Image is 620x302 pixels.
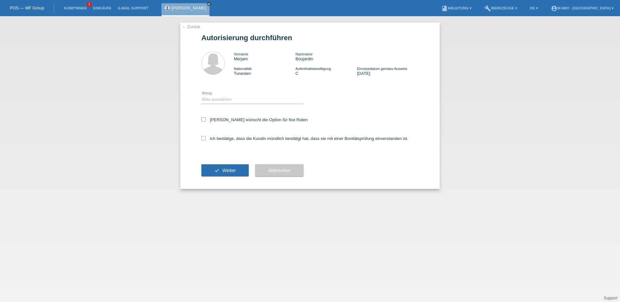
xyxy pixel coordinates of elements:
a: Kund*innen [61,6,90,10]
a: [PERSON_NAME] [172,6,206,10]
div: [DATE] [357,66,419,76]
div: Merjam [234,52,295,61]
div: Boujardin [295,52,357,61]
span: Nationalität [234,67,252,71]
a: close [207,2,211,6]
a: DE ▾ [527,6,541,10]
label: [PERSON_NAME] wünscht die Option für fixe Raten [201,117,308,122]
span: Einreisedatum gemäss Ausweis [357,67,407,71]
span: Aufenthaltsbewilligung [295,67,331,71]
a: Support [604,296,617,300]
a: account_circlem-way - [GEOGRAPHIC_DATA] ▾ [548,6,617,10]
span: Nachname [295,52,313,56]
span: 1 [87,2,92,7]
a: Einkäufe [90,6,114,10]
label: Ich bestätige, dass die Kundin mündlich bestätigt hat, dass sie mit einer Bonitätsprüfung einvers... [201,136,408,141]
i: book [441,5,448,12]
a: buildWerkzeuge ▾ [481,6,520,10]
h1: Autorisierung durchführen [201,34,419,42]
i: build [484,5,491,12]
span: Weiter [222,168,236,173]
div: Tunesien [234,66,295,76]
a: E-Mail Support [115,6,152,10]
span: Abbrechen [268,168,291,173]
i: check [214,168,220,173]
a: POS — MF Group [10,6,44,10]
div: C [295,66,357,76]
a: bookAnleitung ▾ [438,6,475,10]
i: close [208,2,211,6]
button: check Weiter [201,164,249,177]
button: Abbrechen [255,164,304,177]
span: Vorname [234,52,248,56]
i: account_circle [551,5,557,12]
a: ← Zurück [182,24,200,29]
